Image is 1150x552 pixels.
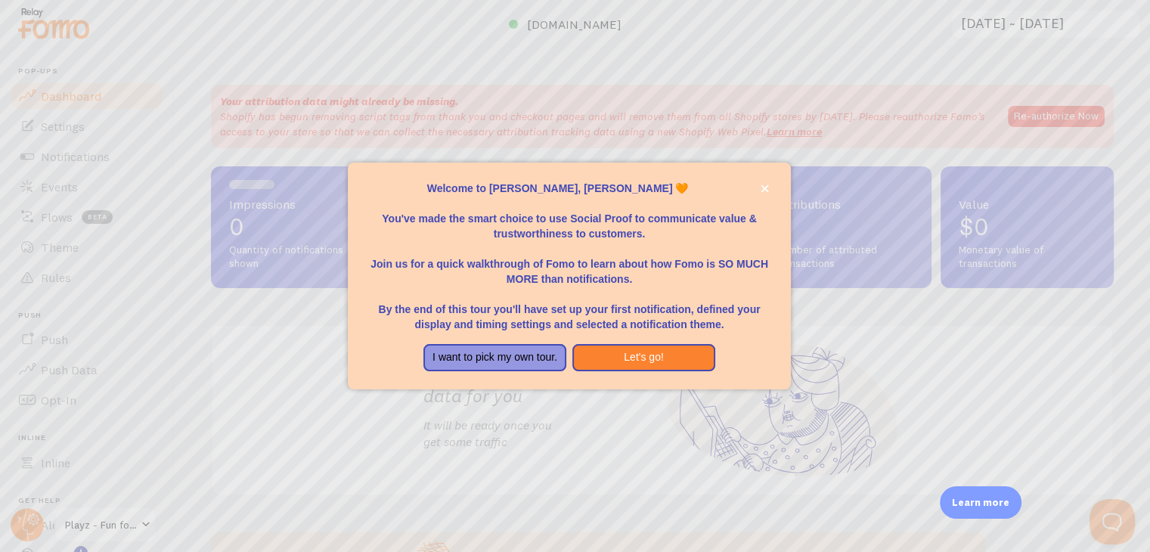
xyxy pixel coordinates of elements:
button: I want to pick my own tour. [423,344,566,371]
p: Learn more [952,495,1009,510]
div: Welcome to Fomo, Nick Patel 🧡You&amp;#39;ve made the smart choice to use Social Proof to communic... [348,163,791,389]
p: You've made the smart choice to use Social Proof to communicate value & trustworthiness to custom... [366,196,773,241]
p: Join us for a quick walkthrough of Fomo to learn about how Fomo is SO MUCH MORE than notifications. [366,241,773,287]
button: close, [757,181,773,197]
div: Learn more [940,486,1021,519]
p: Welcome to [PERSON_NAME], [PERSON_NAME] 🧡 [366,181,773,196]
button: Let's go! [572,344,715,371]
p: By the end of this tour you'll have set up your first notification, defined your display and timi... [366,287,773,332]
